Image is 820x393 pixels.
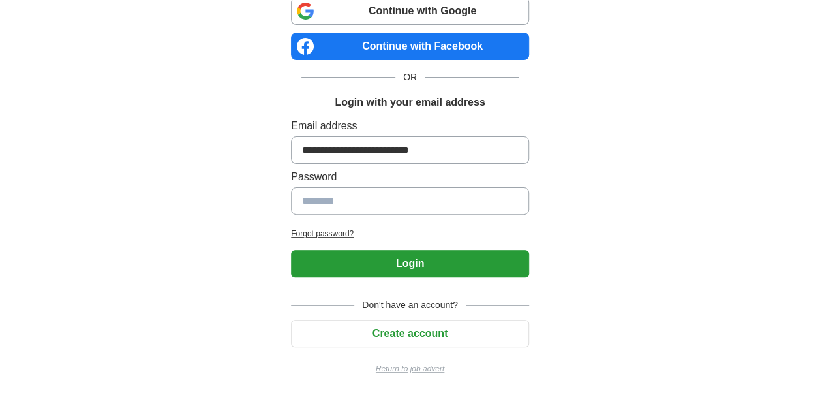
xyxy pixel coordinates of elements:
[291,118,529,134] label: Email address
[335,95,485,110] h1: Login with your email address
[354,298,466,312] span: Don't have an account?
[291,33,529,60] a: Continue with Facebook
[291,169,529,185] label: Password
[395,71,425,84] span: OR
[291,328,529,339] a: Create account
[291,320,529,347] button: Create account
[291,228,529,240] a: Forgot password?
[291,363,529,375] a: Return to job advert
[291,250,529,277] button: Login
